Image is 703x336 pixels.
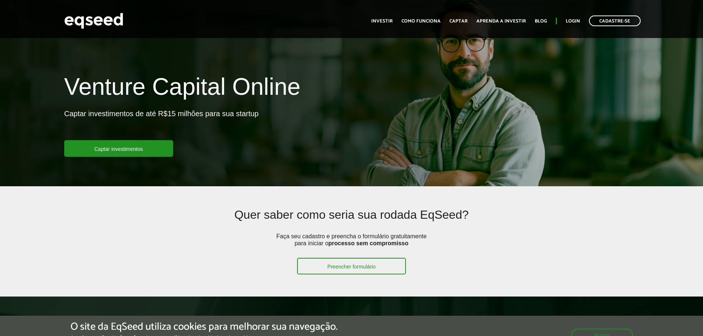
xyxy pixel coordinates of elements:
img: EqSeed [64,11,123,31]
a: Captar investimentos [64,140,173,157]
p: Faça seu cadastro e preencha o formulário gratuitamente para iniciar o [274,233,429,258]
strong: processo sem compromisso [328,240,409,246]
h2: Quer saber como seria sua rodada EqSeed? [123,208,580,232]
a: Captar [449,19,468,24]
a: Aprenda a investir [476,19,526,24]
a: Preencher formulário [297,258,406,274]
h1: Venture Capital Online [64,74,300,103]
a: Cadastre-se [589,15,641,26]
a: Login [566,19,580,24]
a: Como funciona [402,19,441,24]
p: Captar investimentos de até R$15 milhões para sua startup [64,109,259,140]
a: Blog [535,19,547,24]
a: Investir [371,19,393,24]
h5: O site da EqSeed utiliza cookies para melhorar sua navegação. [70,321,338,333]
